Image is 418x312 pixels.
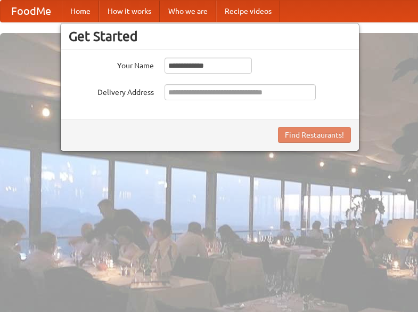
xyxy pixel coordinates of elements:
[216,1,280,22] a: Recipe videos
[99,1,160,22] a: How it works
[69,28,351,44] h3: Get Started
[62,1,99,22] a: Home
[278,127,351,143] button: Find Restaurants!
[69,84,154,98] label: Delivery Address
[1,1,62,22] a: FoodMe
[69,58,154,71] label: Your Name
[160,1,216,22] a: Who we are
